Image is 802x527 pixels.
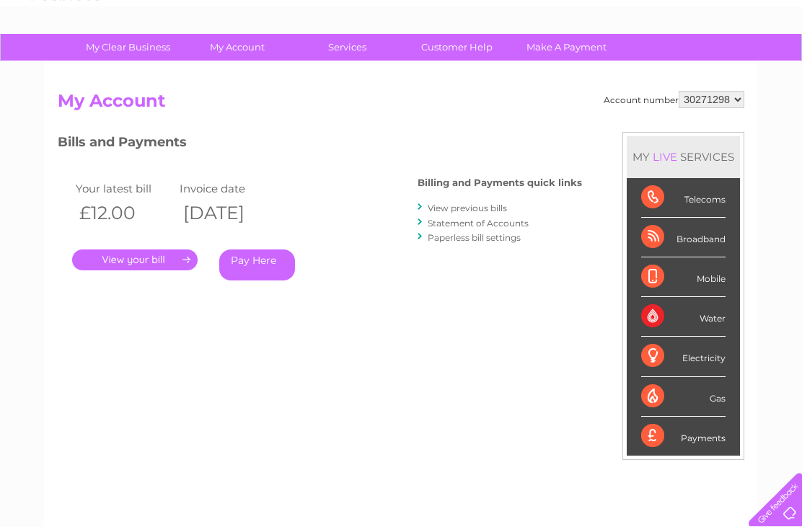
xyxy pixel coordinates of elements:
a: Log out [754,61,788,72]
h4: Billing and Payments quick links [418,177,582,188]
div: Account number [604,91,744,108]
div: Gas [641,377,726,417]
div: Broadband [641,218,726,257]
a: My Account [178,34,297,61]
a: Make A Payment [507,34,626,61]
a: Telecoms [625,61,668,72]
a: My Clear Business [69,34,188,61]
a: Services [288,34,407,61]
a: View previous bills [428,203,507,213]
div: Clear Business is a trading name of Verastar Limited (registered in [GEOGRAPHIC_DATA] No. 3667643... [61,8,743,70]
div: Payments [641,417,726,456]
a: Paperless bill settings [428,232,521,243]
a: Statement of Accounts [428,218,529,229]
div: Electricity [641,337,726,376]
a: Water [548,61,576,72]
img: logo.png [28,37,102,81]
div: MY SERVICES [627,136,740,177]
a: 0333 014 3131 [530,7,630,25]
h3: Bills and Payments [58,132,582,157]
td: Invoice date [176,179,280,198]
a: . [72,249,198,270]
th: [DATE] [176,198,280,228]
a: Contact [706,61,741,72]
div: Mobile [641,257,726,297]
td: Your latest bill [72,179,176,198]
a: Customer Help [397,34,516,61]
th: £12.00 [72,198,176,228]
div: Telecoms [641,178,726,218]
a: Pay Here [219,249,295,280]
div: Water [641,297,726,337]
a: Energy [584,61,616,72]
a: Blog [677,61,697,72]
div: LIVE [650,150,680,164]
h2: My Account [58,91,744,118]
